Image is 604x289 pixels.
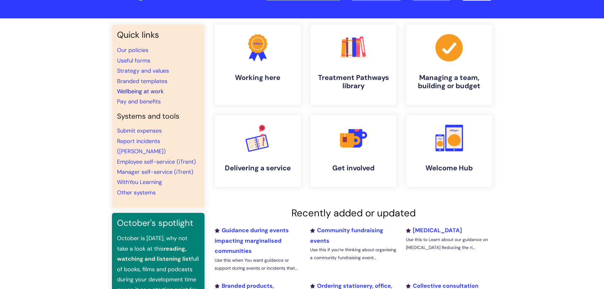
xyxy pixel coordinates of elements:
h4: Treatment Pathways library [315,74,392,90]
a: Employee self-service (iTrent) [117,158,196,166]
a: Other systems [117,189,156,196]
a: Branded templates [117,77,167,85]
a: Treatment Pathways library [310,25,397,105]
a: Strategy and values [117,67,169,75]
p: Use this if you’re thinking about organising a community fundraising event... [310,246,396,262]
p: Use this when You want guidance or support during events or incidents that... [215,256,301,272]
a: WithYou Learning [117,178,162,186]
a: Welcome Hub [406,115,492,187]
a: Managing a team, building or budget [406,25,492,105]
h4: Get involved [315,164,392,172]
h3: October's spotlight [117,218,199,228]
h4: Delivering a service [220,164,296,172]
h4: Managing a team, building or budget [411,74,487,90]
a: Report incidents ([PERSON_NAME]) [117,137,166,155]
a: Get involved [310,115,397,187]
a: Pay and benefits [117,98,161,105]
h3: Quick links [117,30,199,40]
a: Delivering a service [215,115,301,187]
a: [MEDICAL_DATA] [406,227,462,234]
h4: Systems and tools [117,112,199,121]
h4: Welcome Hub [411,164,487,172]
h2: Recently added or updated [215,207,492,219]
p: Use this to Learn about our guidance on [MEDICAL_DATA] Reducing the ri... [406,236,492,252]
a: Useful forms [117,57,150,64]
a: Guidance during events impacting marginalised communities [215,227,289,255]
a: Working here [215,25,301,105]
a: Community fundraising events [310,227,383,244]
a: Submit expenses [117,127,162,135]
h4: Working here [220,74,296,82]
a: Manager self-service (iTrent) [117,168,193,176]
a: Our policies [117,46,148,54]
a: Wellbeing at work [117,88,164,95]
